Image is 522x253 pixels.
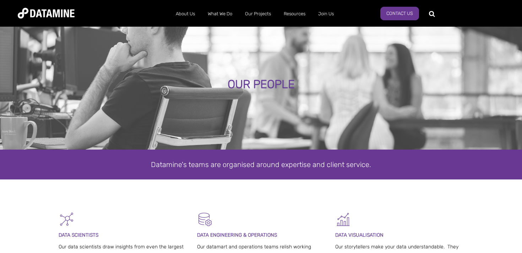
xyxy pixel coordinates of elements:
[380,7,419,20] a: Contact Us
[335,232,384,238] span: DATA VISUALISATION
[277,5,312,23] a: Resources
[197,211,213,227] img: Datamart
[197,232,277,238] span: DATA ENGINEERING & OPERATIONS
[201,5,239,23] a: What We Do
[169,5,201,23] a: About Us
[18,8,75,18] img: Datamine
[59,211,75,227] img: Graph - Network
[335,211,351,227] img: Graph 5
[151,160,371,169] span: Datamine's teams are organised around expertise and client service.
[61,78,461,91] div: OUR PEOPLE
[312,5,340,23] a: Join Us
[239,5,277,23] a: Our Projects
[59,232,98,238] span: DATA SCIENTISTS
